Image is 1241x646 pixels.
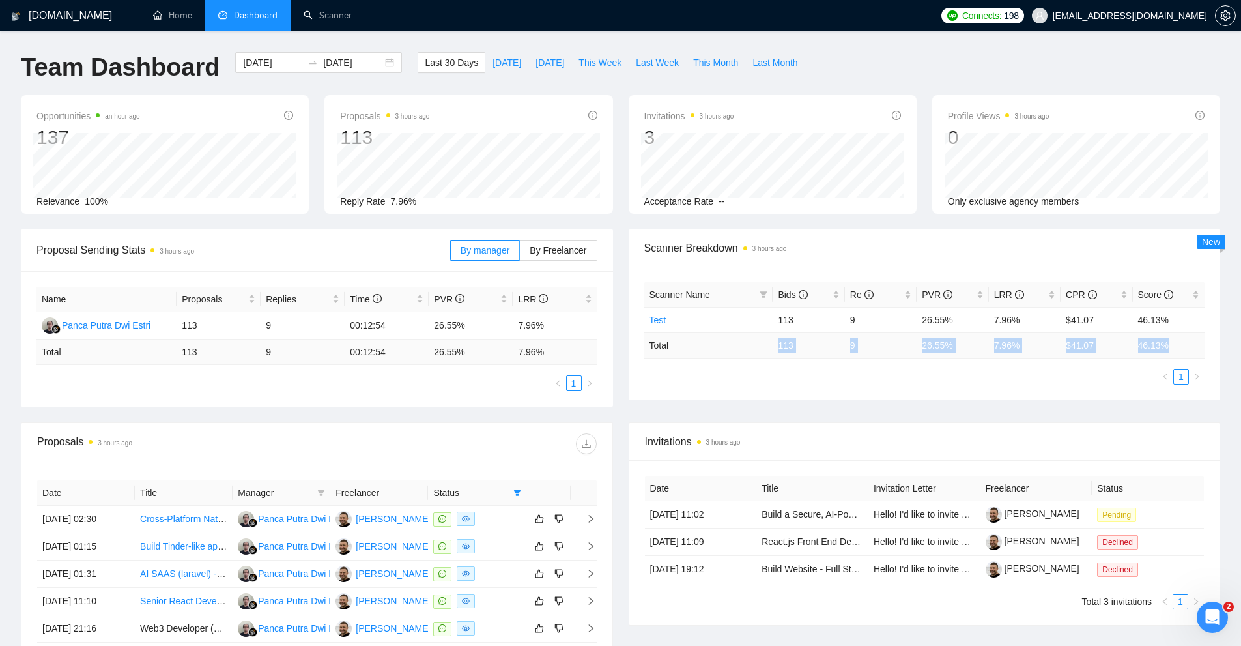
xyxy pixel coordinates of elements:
[238,593,254,609] img: PP
[554,541,563,551] span: dislike
[1197,602,1228,633] iframe: Intercom live chat
[756,501,868,529] td: Build a Secure, AI-Powered Consumer Platform - Full Stack Engineer (Fixed-Price $25k+)
[105,113,139,120] time: an hour ago
[335,513,431,523] a: MK[PERSON_NAME]
[1158,369,1173,385] button: left
[645,433,1205,450] span: Invitations
[578,55,621,70] span: This Week
[356,594,431,608] div: [PERSON_NAME]
[535,55,564,70] span: [DATE]
[1189,369,1205,385] li: Next Page
[1061,332,1132,358] td: $ 41.07
[315,483,328,503] span: filter
[1158,369,1173,385] li: Previous Page
[1195,111,1205,120] span: info-circle
[1035,11,1044,20] span: user
[160,248,194,255] time: 3 hours ago
[645,501,757,529] td: [DATE] 11:02
[248,628,257,637] img: gigradar-bm.png
[140,596,414,606] a: Senior React Developer – UI/UX, Design Systems & Headless CMS
[258,512,347,526] div: Panca Putra Dwi Estri
[345,340,429,365] td: 00:12:54
[582,375,597,391] button: right
[462,570,470,578] span: eye
[461,245,509,256] span: By manager
[986,563,1079,574] a: [PERSON_NAME]
[37,588,135,615] td: [DATE] 11:10
[636,55,679,70] span: Last Week
[238,595,347,606] a: PPPanca Putra Dwi Estri
[530,245,586,256] span: By Freelancer
[554,379,562,387] span: left
[258,566,347,581] div: Panca Putra Dwi Estri
[551,621,567,636] button: dislike
[429,312,513,340] td: 26.55%
[335,511,352,527] img: MK
[1014,113,1049,120] time: 3 hours ago
[1216,10,1235,21] span: setting
[513,312,597,340] td: 7.96%
[238,513,347,523] a: PPPanca Putra Dwi Estri
[485,52,528,73] button: [DATE]
[304,10,352,21] a: searchScanner
[1133,332,1205,358] td: 46.13 %
[85,196,108,207] span: 100%
[1097,563,1138,577] span: Declined
[1004,8,1018,23] span: 198
[980,476,1092,501] th: Freelancer
[644,240,1205,256] span: Scanner Breakdown
[686,52,745,73] button: This Month
[1157,594,1173,609] button: left
[438,542,446,550] span: message
[258,594,347,608] div: Panca Putra Dwi Estri
[576,596,595,606] span: right
[37,615,135,643] td: [DATE] 21:16
[455,294,464,303] span: info-circle
[36,340,177,365] td: Total
[340,108,429,124] span: Proposals
[778,289,807,300] span: Bids
[429,340,513,365] td: 26.55 %
[330,480,428,506] th: Freelancer
[535,623,544,634] span: like
[773,332,844,358] td: 113
[986,534,1002,550] img: c1iHalmjMpKbtBnvCWXbFJKd94Y0eQNGiFfBR4Ycn6kdKBJCz_CcRKYXKo5d86SbXn
[773,307,844,332] td: 113
[248,573,257,582] img: gigradar-bm.png
[1088,290,1097,299] span: info-circle
[1173,594,1188,609] li: 1
[21,52,220,83] h1: Team Dashboard
[238,511,254,527] img: PP
[986,561,1002,578] img: c1iHalmjMpKbtBnvCWXbFJKd94Y0eQNGiFfBR4Ycn6kdKBJCz_CcRKYXKo5d86SbXn
[576,624,595,633] span: right
[335,623,431,633] a: MK[PERSON_NAME]
[917,307,988,332] td: 26.55%
[248,546,257,555] img: gigradar-bm.png
[528,52,571,73] button: [DATE]
[261,312,345,340] td: 9
[644,196,714,207] span: Acceptance Rate
[153,10,192,21] a: homeHome
[284,111,293,120] span: info-circle
[1066,289,1096,300] span: CPR
[418,52,485,73] button: Last 30 Days
[535,541,544,551] span: like
[644,332,773,358] td: Total
[1092,476,1204,501] th: Status
[36,196,79,207] span: Relevance
[943,290,952,299] span: info-circle
[1133,307,1205,332] td: 46.13%
[532,538,547,554] button: like
[1188,594,1204,609] li: Next Page
[762,509,1124,520] a: Build a Secure, AI-Powered Consumer Platform - Full Stack Engineer (Fixed-Price $25k+)
[649,315,666,325] a: Test
[37,480,135,506] th: Date
[576,542,595,551] span: right
[571,52,629,73] button: This Week
[645,556,757,583] td: [DATE] 19:12
[243,55,302,70] input: Start date
[238,623,347,633] a: PPPanca Putra Dwi Estri
[513,489,521,497] span: filter
[554,568,563,579] span: dislike
[238,568,347,578] a: PPPanca Putra Dwi Estri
